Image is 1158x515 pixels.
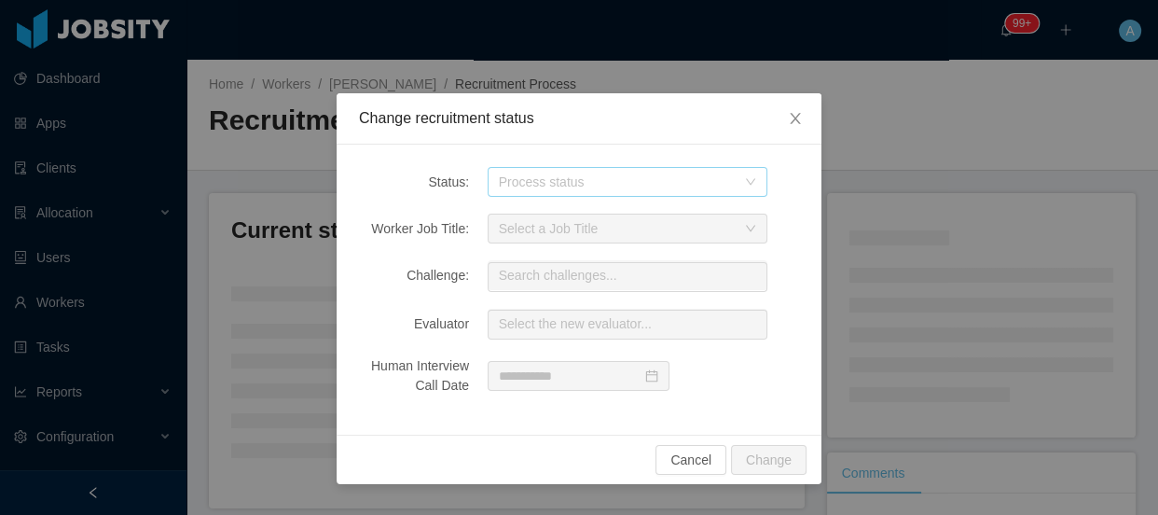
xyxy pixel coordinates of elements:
[499,219,736,238] div: Select a Job Title
[655,445,726,475] button: Cancel
[745,223,756,236] i: icon: down
[499,173,736,191] div: Process status
[359,314,469,334] div: Evaluator
[359,219,469,239] div: Worker Job Title:
[745,176,756,189] i: icon: down
[788,111,803,126] i: icon: close
[359,266,469,285] div: Challenge:
[359,108,799,129] div: Change recruitment status
[359,356,469,396] div: Human Interview Call Date
[645,369,658,383] i: icon: calendar
[769,93,821,146] button: Close
[359,173,469,192] div: Status:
